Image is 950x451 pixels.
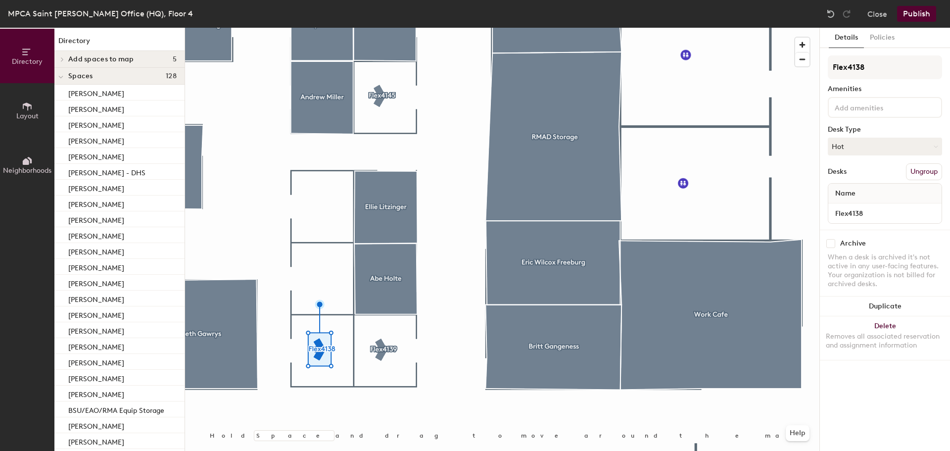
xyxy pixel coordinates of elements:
[68,55,134,63] span: Add spaces to map
[68,435,124,447] p: [PERSON_NAME]
[12,57,43,66] span: Directory
[8,7,193,20] div: MPCA Saint [PERSON_NAME] Office (HQ), Floor 4
[68,102,124,114] p: [PERSON_NAME]
[867,6,887,22] button: Close
[826,9,836,19] img: Undo
[68,245,124,256] p: [PERSON_NAME]
[68,403,164,415] p: BSU/EAO/RMA Equip Storage
[68,118,124,130] p: [PERSON_NAME]
[68,293,124,304] p: [PERSON_NAME]
[68,87,124,98] p: [PERSON_NAME]
[16,112,39,120] span: Layout
[833,101,922,113] input: Add amenities
[68,182,124,193] p: [PERSON_NAME]
[68,150,124,161] p: [PERSON_NAME]
[840,240,866,248] div: Archive
[173,55,177,63] span: 5
[829,28,864,48] button: Details
[166,72,177,80] span: 128
[828,126,942,134] div: Desk Type
[68,372,124,383] p: [PERSON_NAME]
[786,425,809,441] button: Help
[68,308,124,320] p: [PERSON_NAME]
[68,388,124,399] p: [PERSON_NAME]
[897,6,936,22] button: Publish
[828,253,942,289] div: When a desk is archived it's not active in any user-facing features. Your organization is not bil...
[68,419,124,431] p: [PERSON_NAME]
[68,261,124,272] p: [PERSON_NAME]
[68,72,93,80] span: Spaces
[828,138,942,155] button: Hot
[68,324,124,336] p: [PERSON_NAME]
[68,134,124,146] p: [PERSON_NAME]
[3,166,51,175] span: Neighborhoods
[54,36,185,51] h1: Directory
[68,277,124,288] p: [PERSON_NAME]
[820,297,950,316] button: Duplicate
[830,206,940,220] input: Unnamed desk
[68,213,124,225] p: [PERSON_NAME]
[842,9,852,19] img: Redo
[828,85,942,93] div: Amenities
[68,166,145,177] p: [PERSON_NAME] - DHS
[864,28,901,48] button: Policies
[68,356,124,367] p: [PERSON_NAME]
[828,168,847,176] div: Desks
[820,316,950,360] button: DeleteRemoves all associated reservation and assignment information
[68,198,124,209] p: [PERSON_NAME]
[68,340,124,351] p: [PERSON_NAME]
[906,163,942,180] button: Ungroup
[830,185,860,202] span: Name
[68,229,124,241] p: [PERSON_NAME]
[826,332,944,350] div: Removes all associated reservation and assignment information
